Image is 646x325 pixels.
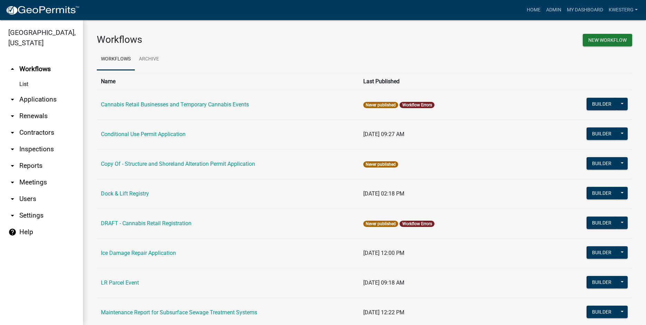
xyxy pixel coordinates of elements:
button: Builder [587,246,617,259]
span: [DATE] 09:18 AM [363,279,404,286]
i: arrow_drop_down [8,112,17,120]
i: arrow_drop_down [8,145,17,153]
button: Builder [587,217,617,229]
th: Name [97,73,359,90]
a: DRAFT - Cannabis Retail Registration [101,220,191,227]
span: [DATE] 02:18 PM [363,190,404,197]
span: Never published [363,161,398,168]
a: kwesterg [606,3,640,17]
button: New Workflow [583,34,632,46]
span: Never published [363,221,398,227]
i: arrow_drop_down [8,95,17,104]
button: Builder [587,157,617,170]
button: Builder [587,98,617,110]
a: My Dashboard [564,3,606,17]
span: Never published [363,102,398,108]
i: help [8,228,17,236]
h3: Workflows [97,34,359,46]
a: Copy Of - Structure and Shoreland Alteration Permit Application [101,161,255,167]
i: arrow_drop_up [8,65,17,73]
span: [DATE] 09:27 AM [363,131,404,137]
th: Last Published [359,73,554,90]
a: LR Parcel Event [101,279,139,286]
a: Admin [543,3,564,17]
span: [DATE] 12:00 PM [363,250,404,256]
button: Builder [587,127,617,140]
button: Builder [587,306,617,318]
i: arrow_drop_down [8,128,17,137]
button: Builder [587,276,617,288]
i: arrow_drop_down [8,178,17,187]
i: arrow_drop_down [8,162,17,170]
a: Cannabis Retail Businesses and Temporary Cannabis Events [101,101,249,108]
a: Conditional Use Permit Application [101,131,186,137]
i: arrow_drop_down [8,211,17,220]
a: Workflow Errors [402,103,432,107]
a: Workflow Errors [402,221,432,226]
button: Builder [587,187,617,199]
a: Dock & Lift Registry [101,190,149,197]
a: Workflows [97,48,135,70]
a: Home [524,3,543,17]
a: Maintenance Report for Subsurface Sewage Treatment Systems [101,309,257,316]
span: [DATE] 12:22 PM [363,309,404,316]
a: Ice Damage Repair Application [101,250,176,256]
i: arrow_drop_down [8,195,17,203]
a: Archive [135,48,163,70]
